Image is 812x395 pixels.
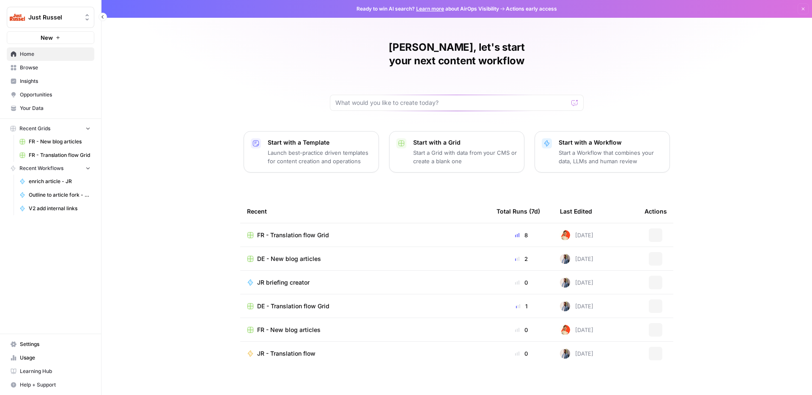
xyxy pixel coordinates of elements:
img: 542af2wjek5zirkck3dd1n2hljhm [560,277,570,288]
span: JR - Translation flow [257,349,315,358]
div: 0 [497,278,546,287]
button: Workspace: Just Russel [7,7,94,28]
img: 542af2wjek5zirkck3dd1n2hljhm [560,254,570,264]
div: 0 [497,326,546,334]
a: Settings [7,337,94,351]
p: Launch best-practice driven templates for content creation and operations [268,148,372,165]
div: 1 [497,302,546,310]
a: JR briefing creator [247,278,483,287]
span: FR - Translation flow Grid [29,151,91,159]
a: enrich article - JR [16,175,94,188]
div: 2 [497,255,546,263]
a: Learning Hub [7,365,94,378]
span: Recent Grids [19,125,50,132]
h1: [PERSON_NAME], let's start your next content workflow [330,41,584,68]
a: DE - Translation flow Grid [247,302,483,310]
span: FR - New blog articles [257,326,321,334]
button: Start with a TemplateLaunch best-practice driven templates for content creation and operations [244,131,379,173]
a: FR - Translation flow Grid [247,231,483,239]
button: Recent Workflows [7,162,94,175]
div: Total Runs (7d) [497,200,540,223]
a: FR - Translation flow Grid [16,148,94,162]
a: Outline to article fork - JR [16,188,94,202]
button: Help + Support [7,378,94,392]
a: JR - Translation flow [247,349,483,358]
span: V2 add internal links [29,205,91,212]
div: [DATE] [560,230,593,240]
img: zujtm92ch0idfyyp6pzjcadsyubn [560,325,570,335]
div: 8 [497,231,546,239]
button: New [7,31,94,44]
a: DE - New blog articles [247,255,483,263]
a: V2 add internal links [16,202,94,215]
span: Help + Support [20,381,91,389]
div: Last Edited [560,200,592,223]
button: Recent Grids [7,122,94,135]
span: Ready to win AI search? about AirOps Visibility [357,5,499,13]
img: Just Russel Logo [10,10,25,25]
div: [DATE] [560,277,593,288]
a: Insights [7,74,94,88]
a: Your Data [7,101,94,115]
div: [DATE] [560,348,593,359]
a: FR - New blog articles [247,326,483,334]
span: Learning Hub [20,368,91,375]
span: DE - New blog articles [257,255,321,263]
button: Start with a GridStart a Grid with data from your CMS or create a blank one [389,131,524,173]
a: Home [7,47,94,61]
span: FR - New blog articles [29,138,91,145]
div: [DATE] [560,301,593,311]
span: Settings [20,340,91,348]
span: Recent Workflows [19,165,63,172]
span: Your Data [20,104,91,112]
div: [DATE] [560,325,593,335]
p: Start with a Workflow [559,138,663,147]
span: JR briefing creator [257,278,310,287]
img: 542af2wjek5zirkck3dd1n2hljhm [560,301,570,311]
div: Actions [645,200,667,223]
span: Actions early access [506,5,557,13]
span: Opportunities [20,91,91,99]
span: Usage [20,354,91,362]
p: Start with a Template [268,138,372,147]
div: Recent [247,200,483,223]
span: Home [20,50,91,58]
span: New [41,33,53,42]
img: zujtm92ch0idfyyp6pzjcadsyubn [560,230,570,240]
div: [DATE] [560,254,593,264]
span: Just Russel [28,13,80,22]
p: Start with a Grid [413,138,517,147]
input: What would you like to create today? [335,99,568,107]
a: Opportunities [7,88,94,101]
a: Learn more [416,5,444,12]
button: Start with a WorkflowStart a Workflow that combines your data, LLMs and human review [535,131,670,173]
span: Browse [20,64,91,71]
a: Browse [7,61,94,74]
p: Start a Grid with data from your CMS or create a blank one [413,148,517,165]
span: Outline to article fork - JR [29,191,91,199]
span: Insights [20,77,91,85]
span: FR - Translation flow Grid [257,231,329,239]
a: FR - New blog articles [16,135,94,148]
img: 542af2wjek5zirkck3dd1n2hljhm [560,348,570,359]
div: 0 [497,349,546,358]
a: Usage [7,351,94,365]
span: DE - Translation flow Grid [257,302,329,310]
p: Start a Workflow that combines your data, LLMs and human review [559,148,663,165]
span: enrich article - JR [29,178,91,185]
